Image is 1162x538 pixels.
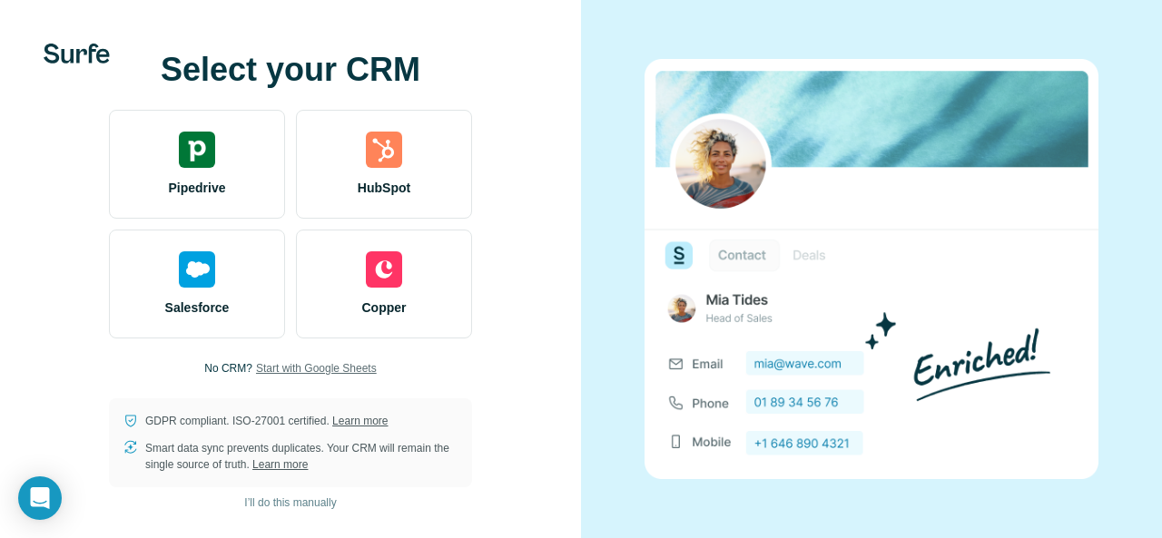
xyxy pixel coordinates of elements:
[231,489,349,516] button: I’ll do this manually
[645,59,1098,479] img: none image
[145,413,388,429] p: GDPR compliant. ISO-27001 certified.
[362,298,407,317] span: Copper
[109,52,472,88] h1: Select your CRM
[179,251,215,288] img: salesforce's logo
[358,179,410,197] span: HubSpot
[366,251,402,288] img: copper's logo
[332,415,388,427] a: Learn more
[18,476,62,520] div: Open Intercom Messenger
[256,360,377,377] button: Start with Google Sheets
[366,132,402,168] img: hubspot's logo
[252,458,308,471] a: Learn more
[145,440,458,473] p: Smart data sync prevents duplicates. Your CRM will remain the single source of truth.
[168,179,225,197] span: Pipedrive
[244,494,336,511] span: I’ll do this manually
[204,360,252,377] p: No CRM?
[179,132,215,168] img: pipedrive's logo
[165,298,230,317] span: Salesforce
[44,44,110,64] img: Surfe's logo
